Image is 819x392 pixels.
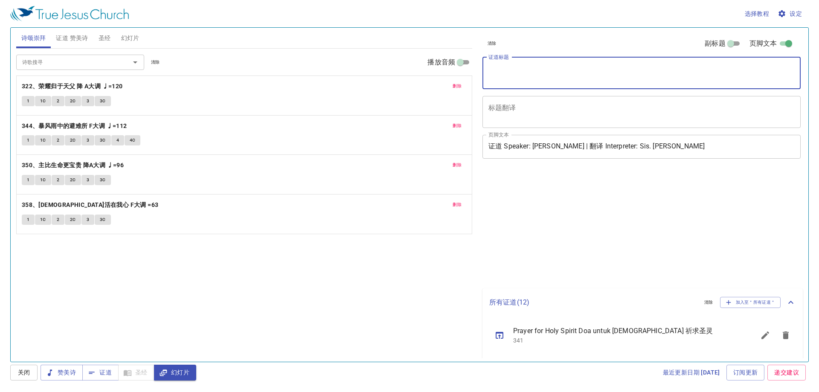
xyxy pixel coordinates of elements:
button: 350、主比生命更宝贵 降A大调 ♩=96 [22,160,125,171]
button: 赞美诗 [41,365,83,380]
span: 证道 [89,367,112,378]
button: 1C [35,135,51,145]
button: 2C [65,135,81,145]
span: 1 [27,136,29,144]
iframe: from-child [479,168,738,285]
button: 证道 [82,365,119,380]
span: 页脚文本 [749,38,777,49]
span: 2C [70,136,76,144]
button: 删除 [447,160,467,170]
span: 递交建议 [774,367,799,378]
button: 清除 [699,297,718,308]
span: 诗颂崇拜 [21,33,46,44]
span: 副标题 [705,38,725,49]
button: Open [129,56,141,68]
span: 1 [27,216,29,224]
p: 341 [513,336,735,345]
b: 344、暴风雨中的避难所 F大调 ♩=112 [22,121,127,131]
button: 2 [52,215,64,225]
span: 加入至＂所有证道＂ [726,299,775,306]
button: 1C [35,215,51,225]
button: 3C [95,96,111,106]
span: 删除 [453,82,462,90]
button: 1 [22,96,35,106]
button: 2 [52,135,64,145]
span: 3C [100,176,106,184]
span: 1C [40,216,46,224]
button: 设定 [776,6,805,22]
span: 2 [57,97,59,105]
button: 344、暴风雨中的避难所 F大调 ♩=112 [22,121,128,131]
button: 3 [81,175,94,185]
button: 1 [22,175,35,185]
button: 删除 [447,200,467,210]
a: 订阅更新 [726,365,765,380]
button: 清除 [482,38,502,49]
span: 幻灯片 [161,367,189,378]
span: 1C [40,97,46,105]
span: 2 [57,216,59,224]
button: 2 [52,175,64,185]
button: 2 [52,96,64,106]
span: 1C [40,136,46,144]
button: 清除 [146,57,165,67]
button: 358、[DEMOGRAPHIC_DATA]活在我心 F大调 =63 [22,200,160,210]
span: 清除 [488,40,497,47]
button: 1C [35,96,51,106]
button: 3 [81,96,94,106]
button: 3 [81,215,94,225]
button: 删除 [447,121,467,131]
button: 3 [81,135,94,145]
span: 3 [87,136,89,144]
span: 灵界争战 Warfare in the Spiritual Realm Peperangan dalam Alam Rohani 5. Vision in the heaven - Battle... [513,357,735,388]
span: 3C [100,97,106,105]
span: 删除 [453,201,462,209]
span: 2 [57,136,59,144]
button: 2C [65,215,81,225]
span: 证道 赞美诗 [56,33,88,44]
div: 所有证道(12)清除加入至＂所有证道＂ [482,288,803,317]
button: 1C [35,175,51,185]
button: 关闭 [10,365,38,380]
button: 3C [95,135,111,145]
button: 加入至＂所有证道＂ [720,297,781,308]
span: 1 [27,97,29,105]
span: 4C [130,136,136,144]
span: 2C [70,216,76,224]
button: 2C [65,175,81,185]
span: 3C [100,136,106,144]
b: 358、[DEMOGRAPHIC_DATA]活在我心 F大调 =63 [22,200,159,210]
span: 4 [116,136,119,144]
span: Prayer for Holy Spirit Doa untuk [DEMOGRAPHIC_DATA] 祈求圣灵 [513,326,735,336]
button: 删除 [447,81,467,91]
span: 3 [87,176,89,184]
span: 赞美诗 [47,367,76,378]
span: 删除 [453,122,462,130]
a: 递交建议 [767,365,806,380]
span: 最近更新日期 [DATE] [663,367,720,378]
span: 订阅更新 [733,367,758,378]
span: 圣经 [99,33,111,44]
button: 4 [111,135,124,145]
button: 4C [125,135,141,145]
span: 幻灯片 [121,33,139,44]
button: 幻灯片 [154,365,196,380]
a: 最近更新日期 [DATE] [659,365,723,380]
button: 1 [22,135,35,145]
span: 关闭 [17,367,31,378]
span: 设定 [779,9,802,19]
b: 350、主比生命更宝贵 降A大调 ♩=96 [22,160,124,171]
span: 3 [87,97,89,105]
button: 322、荣耀归于天父 降 A大调 ♩=120 [22,81,124,92]
img: True Jesus Church [10,6,129,21]
button: 3C [95,215,111,225]
span: 选择教程 [745,9,770,19]
button: 3C [95,175,111,185]
span: 2C [70,97,76,105]
span: 播放音频 [427,57,455,67]
b: 322、荣耀归于天父 降 A大调 ♩=120 [22,81,123,92]
span: 清除 [151,58,160,66]
span: 2 [57,176,59,184]
span: 1 [27,176,29,184]
span: 清除 [704,299,713,306]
